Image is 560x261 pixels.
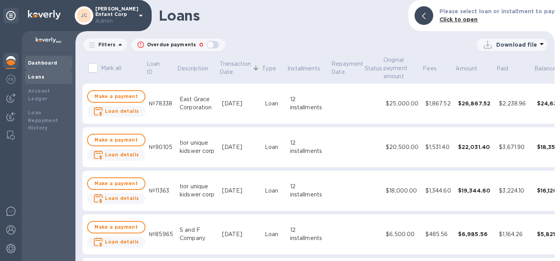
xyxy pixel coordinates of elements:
[458,187,493,194] div: $19,344.60
[458,100,493,107] div: $26,867.52
[222,230,259,238] div: [DATE]
[87,134,145,146] button: Make a payment
[149,230,173,238] div: №85965
[222,187,259,195] div: [DATE]
[87,236,145,248] button: Loan details
[439,8,555,14] b: Please select loan or installment to pay
[425,230,452,238] div: $485.56
[94,135,138,145] span: Make a payment
[386,187,419,195] div: $18,000.00
[147,60,176,76] span: Loan ID
[101,64,121,72] p: Mark all
[496,41,537,49] p: Download file
[290,182,328,199] div: 12 installments
[290,139,328,155] div: 12 installments
[262,65,286,73] span: Type
[386,100,419,108] div: $25,000.00
[177,65,208,73] p: Description
[425,143,452,151] div: $1,531.40
[149,143,173,151] div: №90105
[28,88,50,102] b: Account Ledger
[425,187,452,195] div: $1,344.60
[180,182,216,199] div: tior unique kidswer corp
[290,226,328,242] div: 12 installments
[87,193,145,204] button: Loan details
[81,12,87,18] b: JC
[455,65,477,73] p: Amount
[199,41,203,49] p: 0
[87,149,145,161] button: Loan details
[28,74,44,80] b: Loans
[180,226,216,242] div: S and F Company
[6,75,16,84] img: Foreign exchange
[87,177,145,190] button: Make a payment
[423,65,437,73] p: Fees
[3,8,19,23] div: Unpin categories
[28,60,58,66] b: Dashboard
[383,56,422,81] span: Original payment amount
[220,60,251,76] p: Transaction Date
[95,6,134,25] p: [PERSON_NAME] Enfant Corp
[386,143,419,151] div: $20,500.00
[386,230,419,238] div: $6,500.00
[222,143,259,151] div: [DATE]
[290,95,328,112] div: 12 installments
[105,108,139,114] b: Loan details
[458,143,493,151] div: $22,031.40
[105,239,139,245] b: Loan details
[331,60,363,76] p: Repayment Date
[180,95,216,112] div: East Grace Corporation
[180,139,216,155] div: tior unique kidswer corp
[499,143,530,151] div: $3,671.90
[455,65,487,73] span: Amount
[287,65,320,73] p: Installments
[265,187,284,195] div: Loan
[265,230,284,238] div: Loan
[177,65,218,73] span: Description
[262,65,276,73] p: Type
[265,143,284,151] div: Loan
[497,65,519,73] span: Paid
[287,65,330,73] span: Installments
[499,100,530,108] div: $2,238.96
[95,17,134,25] p: Admin
[94,222,138,232] span: Make a payment
[159,7,402,24] h1: Loans
[87,90,145,103] button: Make a payment
[458,230,493,238] div: $6,985.56
[131,39,225,51] button: Overdue payments0
[383,56,411,81] p: Original payment amount
[497,65,509,73] p: Paid
[365,65,382,73] p: Status
[28,110,58,131] b: Loan Repayment History
[222,100,259,108] div: [DATE]
[94,179,138,188] span: Make a payment
[105,195,139,201] b: Loan details
[105,152,139,158] b: Loan details
[499,230,530,238] div: $1,164.26
[439,16,478,23] b: Click to open
[94,92,138,101] span: Make a payment
[499,187,530,195] div: $3,224.10
[87,221,145,233] button: Make a payment
[147,41,196,48] p: Overdue payments
[149,187,173,195] div: №11363
[147,60,166,76] p: Loan ID
[423,65,447,73] span: Fees
[425,100,452,108] div: $1,867.52
[220,60,261,76] span: Transaction Date
[534,65,556,73] p: Balance
[87,106,145,117] button: Loan details
[149,100,173,108] div: №78338
[28,10,61,19] img: Logo
[265,100,284,108] div: Loan
[95,41,115,48] p: Filters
